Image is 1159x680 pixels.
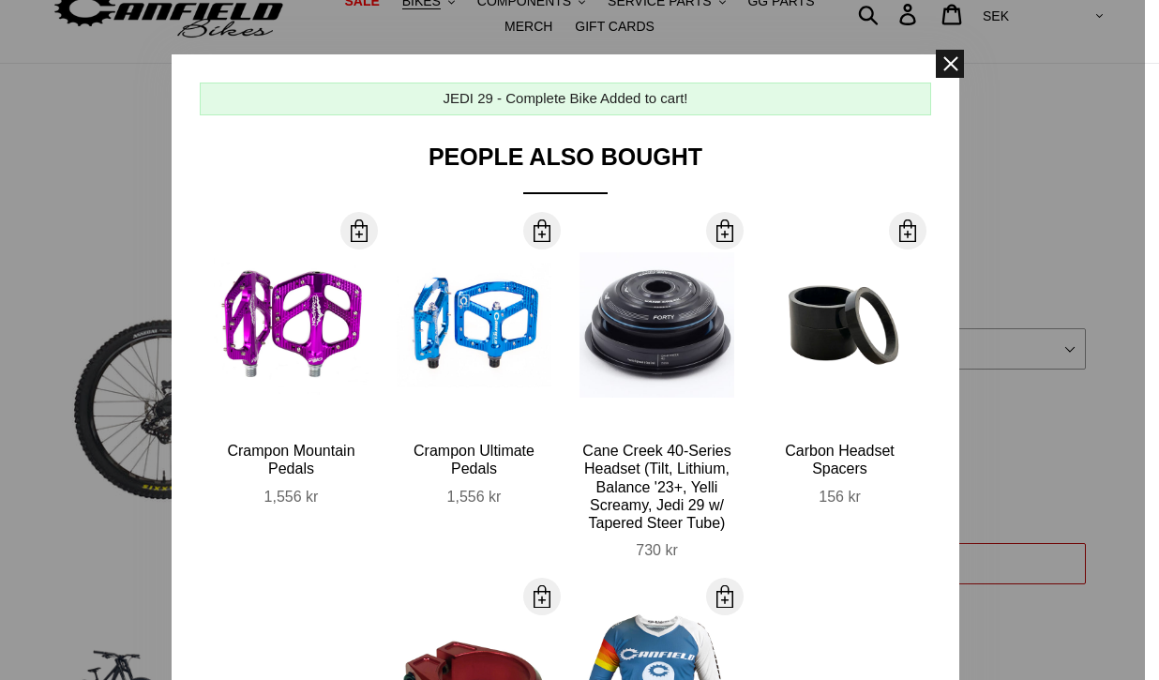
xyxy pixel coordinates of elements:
[444,88,688,110] div: JEDI 29 - Complete Bike Added to cart!
[447,489,502,505] span: 1,556 kr
[762,442,917,477] div: Carbon Headset Spacers
[214,248,369,402] img: Canfield-Crampon-Mountain-Purple-Shopify_large.jpg
[200,144,931,194] div: People Also Bought
[819,489,860,505] span: 156 kr
[636,542,677,558] span: 730 kr
[762,248,917,402] img: CANFIELD-CARBON-HEADSET-SPACERS_large.jpg
[397,442,551,477] div: Crampon Ultimate Pedals
[579,442,734,532] div: Cane Creek 40-Series Headset (Tilt, Lithium, Balance '23+, Yelli Screamy, Jedi 29 w/ Tapered Stee...
[214,442,369,477] div: Crampon Mountain Pedals
[264,489,319,505] span: 1,556 kr
[397,248,551,402] img: Canfield-Crampon-Ultimate-Blue_large.jpg
[579,252,734,398] img: 42-BAA0533K9673-500x471_large.jpg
